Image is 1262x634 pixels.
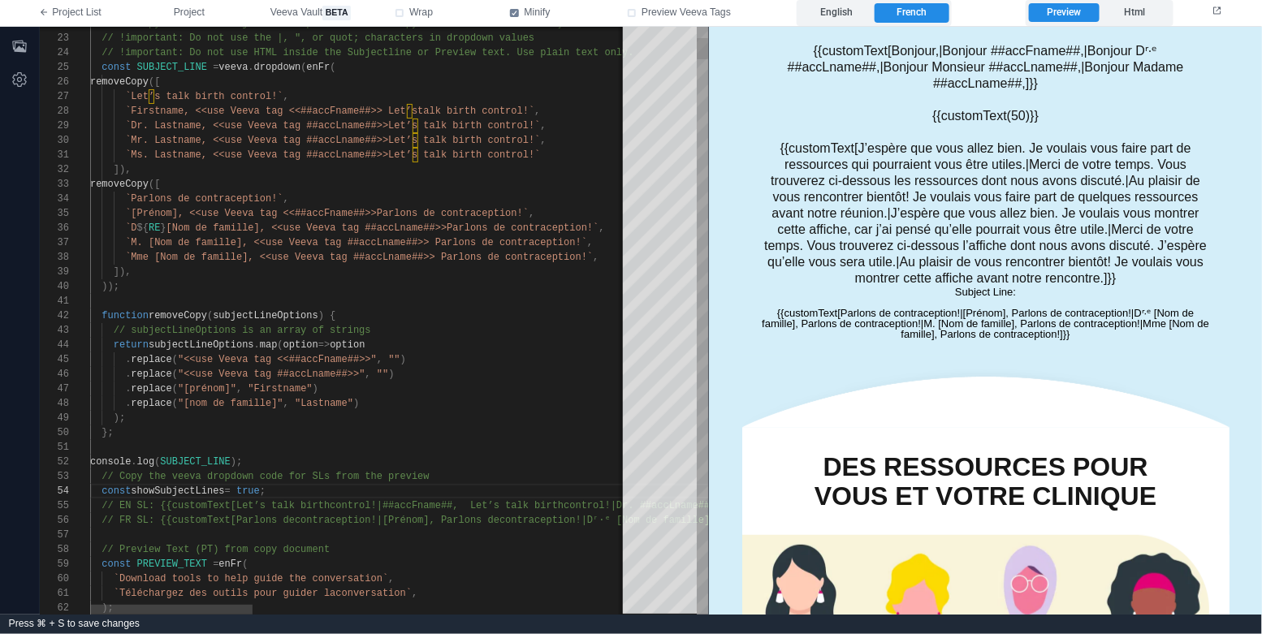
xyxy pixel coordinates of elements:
span: Parlons de contraception!` [447,222,599,234]
span: Parlons de contraception!` [377,208,529,219]
span: `Mr. Lastname, <<use Veeva tag ##accLname##>> [125,135,388,146]
div: 51 [40,440,69,455]
div: 41 [40,294,69,308]
span: = [213,559,218,570]
div: 49 [40,411,69,425]
span: // !important: Do not use HTML inside the Subject [102,47,388,58]
iframe: preview [709,27,1262,615]
div: 54 [40,484,69,498]
span: ; [260,485,266,497]
span: // Copy the veeva dropdown code for SLs from the p [102,471,394,482]
span: control!|Dr. ##accLname##, Let’s talk birth [564,500,821,511]
span: `Firstname, <<use Veeva tag <<##accFname##>> Let’s [125,106,417,117]
span: removeCopy [90,179,149,190]
span: . [125,398,131,409]
span: , [377,354,382,365]
span: , [236,383,242,395]
span: `Parlons de contraception!` [125,193,283,205]
span: showSubjectLines [131,485,224,497]
span: "Firstname" [248,383,312,395]
div: 36 [40,221,69,235]
div: 56 [40,513,69,528]
span: function [102,310,149,321]
span: const [102,62,131,73]
span: // !important: Do not use the |, ", or quot; chara [102,32,394,44]
span: Wrap [409,6,433,20]
span: ) [353,398,359,409]
div: 40 [40,279,69,294]
div: 34 [40,192,69,206]
span: `Download tools to help guide the conversation` [114,573,388,584]
span: `Dr. Lastname, <<use Veeva tag ##accLname##>> [125,120,388,132]
div: 39 [40,265,69,279]
span: , [599,222,605,234]
label: French [875,3,949,23]
span: `M. [Nom de famille], <<use Veeva tag ##accLname## [125,237,417,248]
label: Html [1100,3,1169,23]
div: 30 [40,133,69,148]
span: contraception!|[Prénom], Parlons de [295,515,499,526]
div: 25 [40,60,69,75]
span: ); [102,602,113,614]
span: Let’s talk birth control!` [388,120,540,132]
span: , [529,208,534,219]
div: 53 [40,469,69,484]
span: PREVIEW_TEXT [137,559,207,570]
div: 60 [40,571,69,586]
span: ( [300,62,306,73]
span: ( [172,383,178,395]
div: 24 [40,45,69,60]
span: const [102,559,131,570]
span: ) [388,369,394,380]
span: . [125,354,131,365]
span: map [260,339,278,351]
div: 44 [40,338,69,352]
span: "" [388,354,400,365]
div: 28 [40,104,69,119]
span: option [283,339,318,351]
span: . [125,369,131,380]
span: line or Preview text. Use plain text only. [388,47,633,58]
span: ([ [149,179,160,190]
div: 59 [40,557,69,571]
div: 42 [40,308,69,323]
span: "" [377,369,388,380]
div: 31 [40,148,69,162]
span: option [330,339,365,351]
span: removeCopy [90,76,149,88]
span: SUBJECT_LINE [160,456,230,468]
span: ) [400,354,406,365]
div: 46 [40,367,69,382]
span: ); [114,412,125,424]
span: replace [131,369,171,380]
div: 32 [40,162,69,177]
span: true [236,485,260,497]
span: . [248,62,253,73]
span: ( [207,310,213,321]
span: SUBJECT_LINE [137,62,207,73]
div: 52 [40,455,69,469]
span: RE [149,222,160,234]
div: 55 [40,498,69,513]
span: . [131,456,136,468]
span: , [365,369,370,380]
span: >> Parlons de contraception!` [417,237,587,248]
div: 27 [40,89,69,104]
span: , [541,120,547,132]
span: , [283,398,289,409]
span: // Preview Text (PT) from copy document [102,544,330,555]
div: 26 [40,75,69,89]
div: 57 [40,528,69,542]
span: Let’s talk birth control!` [388,149,540,161]
label: Preview [1029,3,1099,23]
span: // subjectLineOptions is an array of strings [114,325,371,336]
span: `Mme [Nom de famille], <<use Veeva tag ##accLname# [125,252,417,263]
span: beta [322,6,351,20]
textarea: Editor content;Press Alt+F1 for Accessibility Options. [272,484,273,498]
span: ]), [114,164,132,175]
